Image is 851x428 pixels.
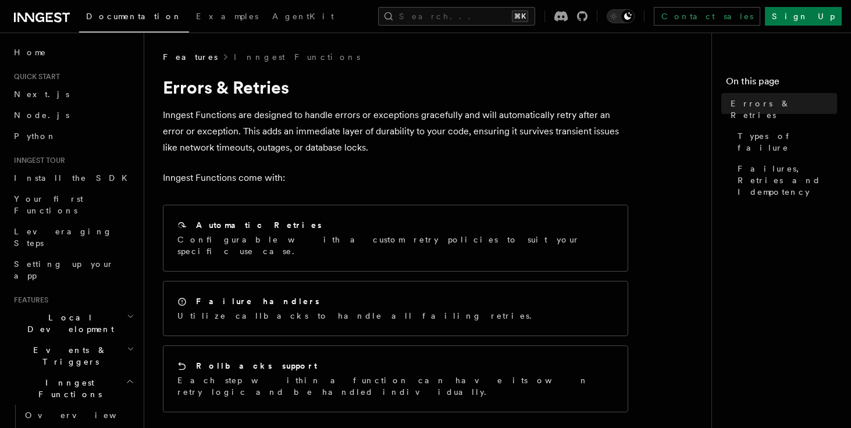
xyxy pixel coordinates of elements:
p: Configurable with a custom retry policies to suit your specific use case. [177,234,614,257]
span: Documentation [86,12,182,21]
a: Leveraging Steps [9,221,137,254]
a: Overview [20,405,137,426]
span: Overview [25,411,145,420]
a: Your first Functions [9,188,137,221]
p: Each step within a function can have its own retry logic and be handled individually. [177,374,614,398]
span: AgentKit [272,12,334,21]
p: Utilize callbacks to handle all failing retries. [177,310,539,322]
h2: Automatic Retries [196,219,322,231]
span: Features [9,295,48,305]
p: Inngest Functions come with: [163,170,628,186]
span: Quick start [9,72,60,81]
a: Setting up your app [9,254,137,286]
span: Errors & Retries [731,98,837,121]
a: Automatic RetriesConfigurable with a custom retry policies to suit your specific use case. [163,205,628,272]
span: Events & Triggers [9,344,127,368]
a: Examples [189,3,265,31]
span: Next.js [14,90,69,99]
a: Failure handlersUtilize callbacks to handle all failing retries. [163,281,628,336]
span: Examples [196,12,258,21]
span: Inngest tour [9,156,65,165]
a: Home [9,42,137,63]
a: Failures, Retries and Idempotency [733,158,837,202]
button: Toggle dark mode [607,9,635,23]
a: Errors & Retries [726,93,837,126]
span: Local Development [9,312,127,335]
a: Node.js [9,105,137,126]
span: Python [14,131,56,141]
h4: On this page [726,74,837,93]
a: Install the SDK [9,167,137,188]
a: Documentation [79,3,189,33]
span: Features [163,51,218,63]
a: AgentKit [265,3,341,31]
a: Python [9,126,137,147]
kbd: ⌘K [512,10,528,22]
button: Events & Triggers [9,340,137,372]
a: Sign Up [765,7,842,26]
span: Failures, Retries and Idempotency [738,163,837,198]
span: Inngest Functions [9,377,126,400]
span: Node.js [14,110,69,120]
button: Search...⌘K [378,7,535,26]
span: Leveraging Steps [14,227,112,248]
a: Types of failure [733,126,837,158]
span: Setting up your app [14,259,114,280]
button: Inngest Functions [9,372,137,405]
span: Your first Functions [14,194,83,215]
button: Local Development [9,307,137,340]
h2: Rollbacks support [196,360,317,372]
h2: Failure handlers [196,295,319,307]
h1: Errors & Retries [163,77,628,98]
a: Contact sales [654,7,760,26]
a: Inngest Functions [234,51,360,63]
span: Install the SDK [14,173,134,183]
span: Types of failure [738,130,837,154]
p: Inngest Functions are designed to handle errors or exceptions gracefully and will automatically r... [163,107,628,156]
span: Home [14,47,47,58]
a: Rollbacks supportEach step within a function can have its own retry logic and be handled individu... [163,345,628,412]
a: Next.js [9,84,137,105]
